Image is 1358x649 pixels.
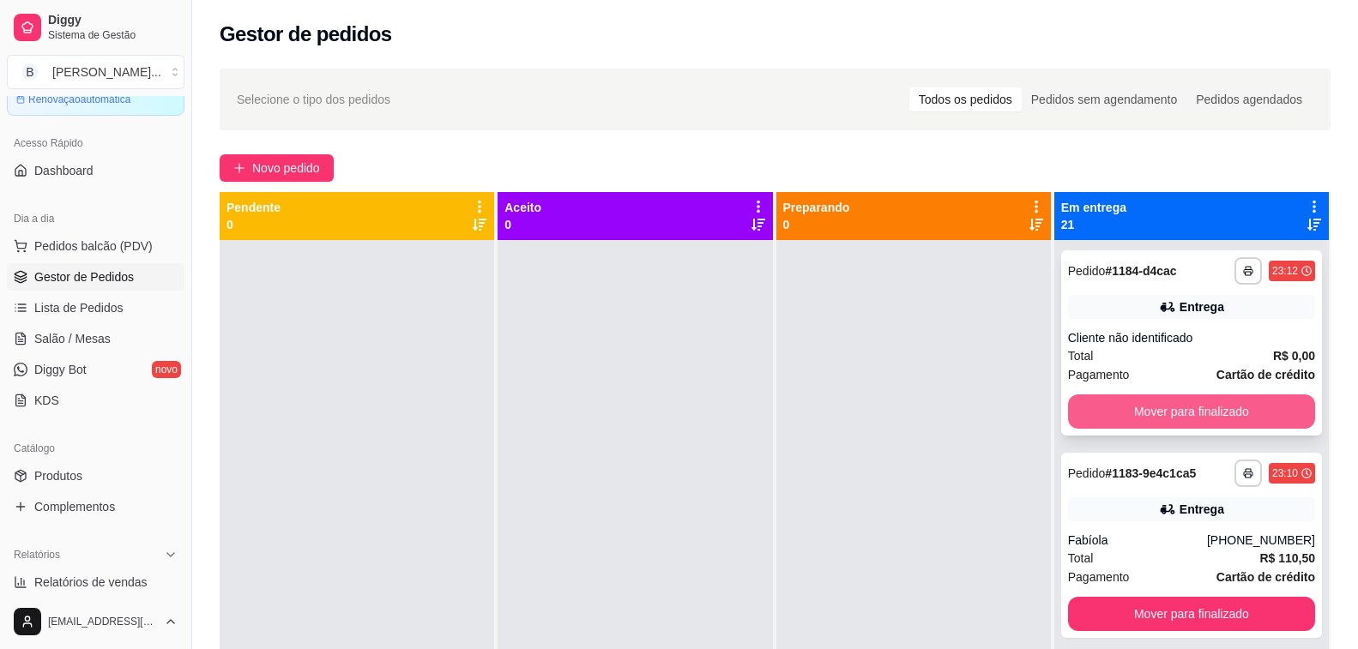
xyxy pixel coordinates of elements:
strong: Cartão de crédito [1216,570,1315,584]
a: DiggySistema de Gestão [7,7,184,48]
span: Complementos [34,498,115,515]
div: 23:12 [1272,264,1298,278]
p: Pendente [226,199,281,216]
article: Renovação automática [28,93,130,106]
p: Em entrega [1061,199,1126,216]
div: Todos os pedidos [909,87,1022,111]
a: Complementos [7,493,184,520]
span: Relatórios [14,548,60,562]
p: Aceito [504,199,541,216]
span: Novo pedido [252,159,320,177]
div: [PHONE_NUMBER] [1207,532,1315,549]
button: Select a team [7,55,184,89]
strong: R$ 0,00 [1273,349,1315,363]
span: Pedido [1068,264,1106,278]
div: Catálogo [7,435,184,462]
a: Dashboard [7,157,184,184]
button: Mover para finalizado [1068,394,1315,429]
span: Pagamento [1068,568,1130,586]
div: [PERSON_NAME] ... [52,63,161,81]
strong: R$ 110,50 [1259,551,1315,565]
a: Relatórios de vendas [7,568,184,596]
span: Relatórios de vendas [34,574,148,591]
div: Acesso Rápido [7,129,184,157]
div: Pedidos sem agendamento [1022,87,1186,111]
h2: Gestor de pedidos [220,21,392,48]
span: Total [1068,346,1094,365]
span: B [21,63,39,81]
p: 21 [1061,216,1126,233]
span: Pagamento [1068,365,1130,384]
span: Produtos [34,467,82,484]
a: KDS [7,387,184,414]
a: Salão / Mesas [7,325,184,352]
span: Lista de Pedidos [34,299,124,316]
a: Produtos [7,462,184,490]
strong: # 1184-d4cac [1105,264,1176,278]
button: Novo pedido [220,154,334,182]
div: 23:10 [1272,466,1298,480]
p: 0 [504,216,541,233]
p: Preparando [783,199,850,216]
button: Mover para finalizado [1068,597,1315,631]
span: [EMAIL_ADDRESS][DOMAIN_NAME] [48,615,157,628]
div: Entrega [1180,298,1224,315]
span: Diggy [48,13,178,28]
div: Dia a dia [7,205,184,232]
div: Cliente não identificado [1068,329,1315,346]
div: Fabíola [1068,532,1207,549]
span: Dashboard [34,162,94,179]
span: Selecione o tipo dos pedidos [237,90,390,109]
strong: # 1183-9e4c1ca5 [1105,466,1196,480]
span: Gestor de Pedidos [34,268,134,285]
span: Diggy Bot [34,361,87,378]
span: Salão / Mesas [34,330,111,347]
span: Pedido [1068,466,1106,480]
div: Entrega [1180,501,1224,518]
strong: Cartão de crédito [1216,368,1315,382]
a: Gestor de Pedidos [7,263,184,291]
div: Pedidos agendados [1186,87,1312,111]
p: 0 [226,216,281,233]
span: Sistema de Gestão [48,28,178,42]
span: Pedidos balcão (PDV) [34,237,153,255]
span: Total [1068,549,1094,568]
span: KDS [34,392,59,409]
button: [EMAIL_ADDRESS][DOMAIN_NAME] [7,601,184,642]
span: plus [233,162,245,174]
button: Pedidos balcão (PDV) [7,232,184,260]
a: Diggy Botnovo [7,356,184,383]
a: Lista de Pedidos [7,294,184,321]
p: 0 [783,216,850,233]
